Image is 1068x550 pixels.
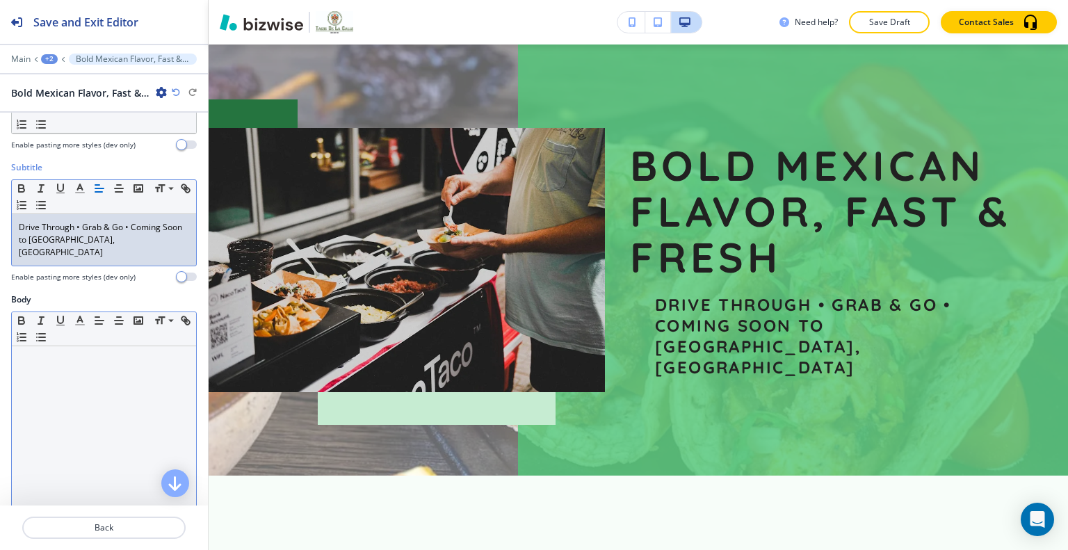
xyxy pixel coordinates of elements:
[11,272,136,282] h4: Enable pasting more styles (dev only)
[24,521,184,534] p: Back
[941,11,1057,33] button: Contact Sales
[630,143,1026,280] p: Bold Mexican Flavor, Fast & Fresh
[33,14,138,31] h2: Save and Exit Editor
[655,294,1026,378] p: Drive Through • Grab & Go • Coming Soon to [GEOGRAPHIC_DATA], [GEOGRAPHIC_DATA]
[849,11,930,33] button: Save Draft
[1021,503,1054,536] div: Open Intercom Messenger
[11,293,31,306] h2: Body
[220,14,303,31] img: Bizwise Logo
[11,86,150,100] h2: Bold Mexican Flavor, Fast & Fresh
[19,221,189,259] p: Drive Through • Grab & Go • Coming Soon to [GEOGRAPHIC_DATA], [GEOGRAPHIC_DATA]
[69,54,197,65] button: Bold Mexican Flavor, Fast & Fresh
[11,161,42,174] h2: Subtitle
[11,54,31,64] button: Main
[76,54,190,64] p: Bold Mexican Flavor, Fast & Fresh
[11,140,136,150] h4: Enable pasting more styles (dev only)
[316,11,353,33] img: Your Logo
[867,16,912,29] p: Save Draft
[959,16,1014,29] p: Contact Sales
[209,128,605,392] img: 32d575ec550c0e5dba75115034a3ee07.webp
[22,517,186,539] button: Back
[795,16,838,29] h3: Need help?
[41,54,58,64] button: +2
